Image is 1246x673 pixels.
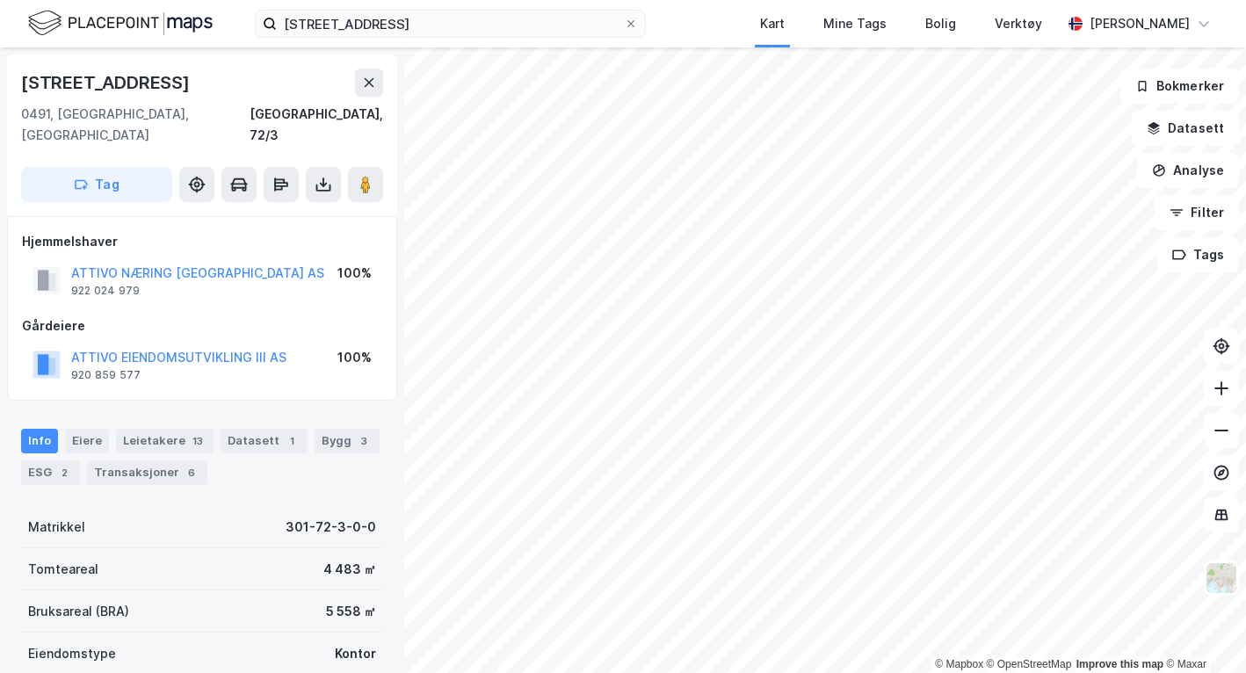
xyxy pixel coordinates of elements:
[283,432,301,450] div: 1
[337,347,372,368] div: 100%
[71,284,140,298] div: 922 024 979
[183,464,200,481] div: 6
[1076,658,1163,670] a: Improve this map
[355,432,373,450] div: 3
[21,167,172,202] button: Tag
[823,13,887,34] div: Mine Tags
[337,263,372,284] div: 100%
[28,559,98,580] div: Tomteareal
[1120,69,1239,104] button: Bokmerker
[987,658,1072,670] a: OpenStreetMap
[116,429,214,453] div: Leietakere
[286,517,376,538] div: 301-72-3-0-0
[1155,195,1239,230] button: Filter
[1157,237,1239,272] button: Tags
[1205,561,1238,595] img: Z
[21,69,193,97] div: [STREET_ADDRESS]
[760,13,785,34] div: Kart
[1090,13,1190,34] div: [PERSON_NAME]
[189,432,206,450] div: 13
[21,104,250,146] div: 0491, [GEOGRAPHIC_DATA], [GEOGRAPHIC_DATA]
[28,517,85,538] div: Matrikkel
[22,231,382,252] div: Hjemmelshaver
[87,460,207,485] div: Transaksjoner
[22,315,382,336] div: Gårdeiere
[28,601,129,622] div: Bruksareal (BRA)
[995,13,1042,34] div: Verktøy
[65,429,109,453] div: Eiere
[335,643,376,664] div: Kontor
[21,429,58,453] div: Info
[28,643,116,664] div: Eiendomstype
[326,601,376,622] div: 5 558 ㎡
[1158,589,1246,673] iframe: Chat Widget
[1137,153,1239,188] button: Analyse
[935,658,983,670] a: Mapbox
[21,460,80,485] div: ESG
[323,559,376,580] div: 4 483 ㎡
[277,11,624,37] input: Søk på adresse, matrikkel, gårdeiere, leietakere eller personer
[55,464,73,481] div: 2
[925,13,956,34] div: Bolig
[250,104,383,146] div: [GEOGRAPHIC_DATA], 72/3
[28,8,213,39] img: logo.f888ab2527a4732fd821a326f86c7f29.svg
[1132,111,1239,146] button: Datasett
[71,368,141,382] div: 920 859 577
[315,429,380,453] div: Bygg
[221,429,308,453] div: Datasett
